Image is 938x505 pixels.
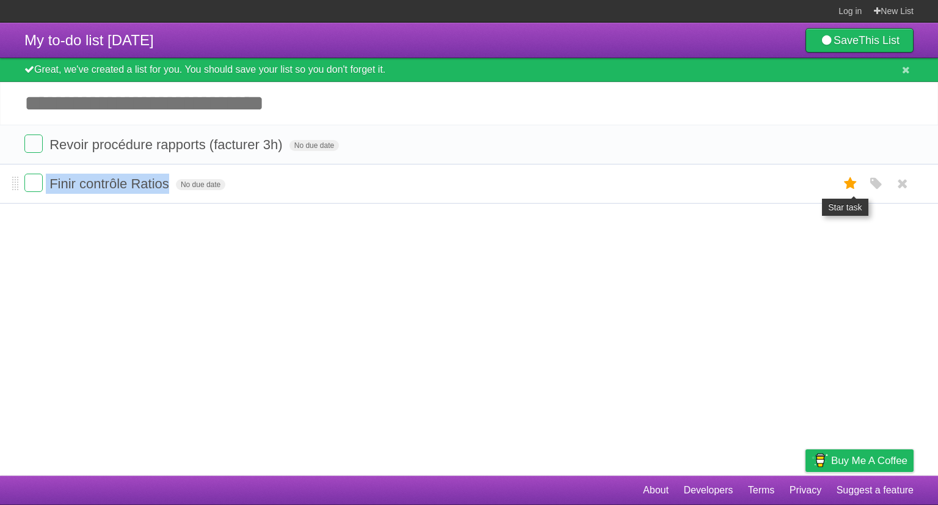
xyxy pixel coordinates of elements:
[49,137,286,152] span: Revoir procédure rapports (facturer 3h)
[643,479,669,502] a: About
[289,140,339,151] span: No due date
[839,174,862,194] label: Star task
[49,176,172,191] span: Finir contrôle Ratios
[748,479,775,502] a: Terms
[805,28,914,53] a: SaveThis List
[683,479,733,502] a: Developers
[805,449,914,472] a: Buy me a coffee
[837,479,914,502] a: Suggest a feature
[859,34,900,46] b: This List
[24,32,154,48] span: My to-do list [DATE]
[176,179,225,190] span: No due date
[812,450,828,471] img: Buy me a coffee
[24,135,43,153] label: Done
[24,174,43,192] label: Done
[790,479,821,502] a: Privacy
[831,450,907,471] span: Buy me a coffee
